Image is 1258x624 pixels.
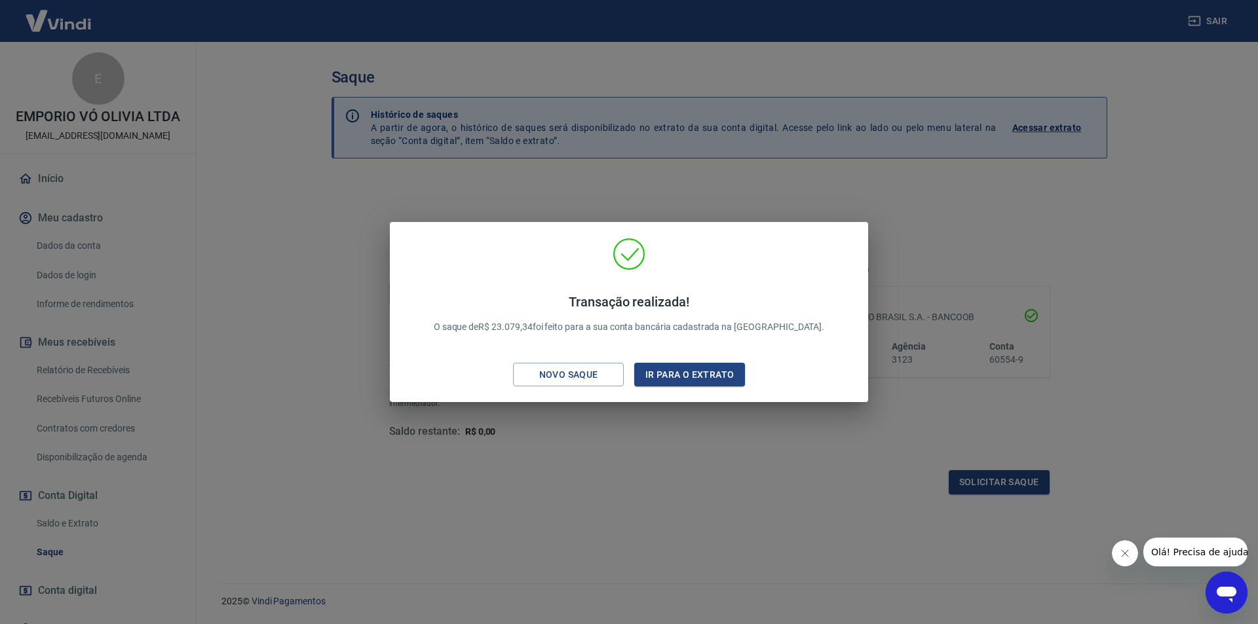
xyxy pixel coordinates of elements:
[434,294,825,334] p: O saque de R$ 23.079,34 foi feito para a sua conta bancária cadastrada na [GEOGRAPHIC_DATA].
[634,363,745,387] button: Ir para o extrato
[434,294,825,310] h4: Transação realizada!
[513,363,624,387] button: Novo saque
[524,367,614,383] div: Novo saque
[1143,538,1248,566] iframe: Mensagem da empresa
[1206,572,1248,614] iframe: Botão para abrir a janela de mensagens
[8,9,110,20] span: Olá! Precisa de ajuda?
[1112,540,1138,566] iframe: Fechar mensagem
